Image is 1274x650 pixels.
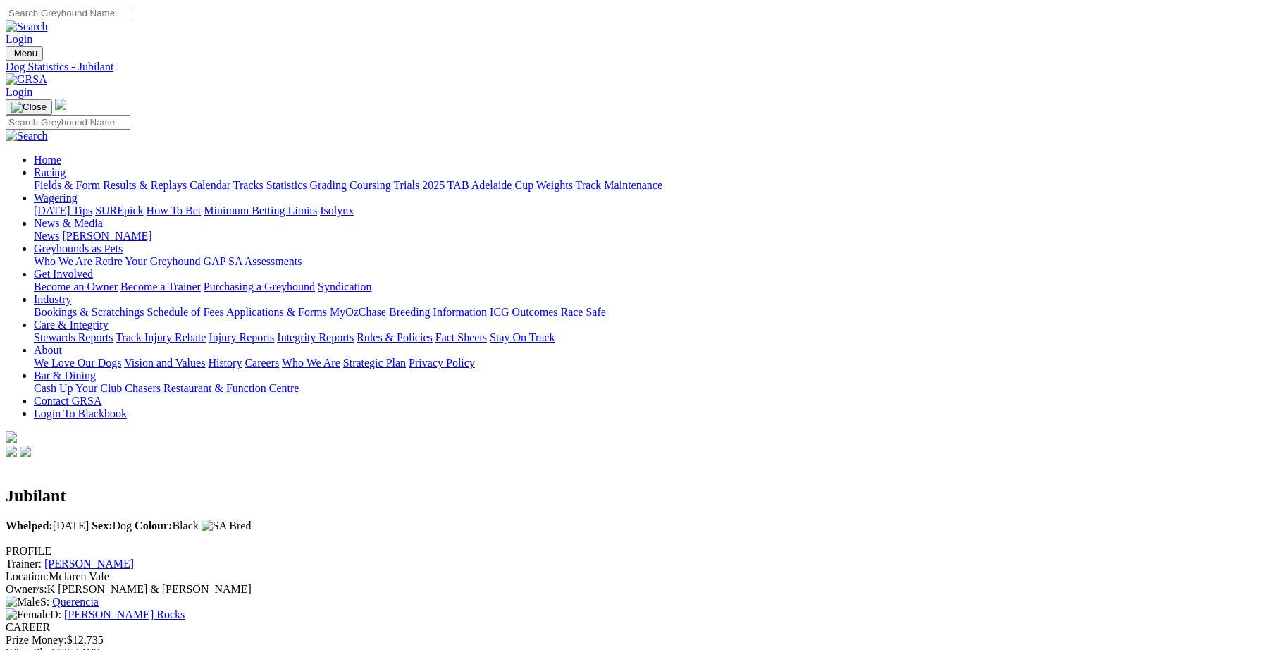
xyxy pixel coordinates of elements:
[435,331,487,343] a: Fact Sheets
[34,382,122,394] a: Cash Up Your Club
[6,431,17,443] img: logo-grsa-white.png
[34,293,71,305] a: Industry
[103,179,187,191] a: Results & Replays
[6,33,32,45] a: Login
[6,46,43,61] button: Toggle navigation
[422,179,533,191] a: 2025 TAB Adelaide Cup
[34,217,103,229] a: News & Media
[34,230,59,242] a: News
[6,570,49,582] span: Location:
[204,281,315,293] a: Purchasing a Greyhound
[92,520,112,532] b: Sex:
[350,179,391,191] a: Coursing
[330,306,386,318] a: MyOzChase
[6,73,47,86] img: GRSA
[34,344,62,356] a: About
[34,331,113,343] a: Stewards Reports
[6,583,1268,596] div: K [PERSON_NAME] & [PERSON_NAME]
[6,20,48,33] img: Search
[560,306,605,318] a: Race Safe
[34,331,1268,344] div: Care & Integrity
[34,243,123,255] a: Greyhounds as Pets
[62,230,151,242] a: [PERSON_NAME]
[6,558,42,570] span: Trainer:
[490,331,555,343] a: Stay On Track
[277,331,354,343] a: Integrity Reports
[64,608,185,620] a: [PERSON_NAME] Rocks
[92,520,132,532] span: Dog
[6,621,1268,634] div: CAREER
[6,6,130,20] input: Search
[6,99,52,115] button: Toggle navigation
[34,306,1268,319] div: Industry
[490,306,557,318] a: ICG Outcomes
[202,520,252,532] img: SA Bred
[204,255,302,267] a: GAP SA Assessments
[116,331,206,343] a: Track Injury Rebate
[389,306,487,318] a: Breeding Information
[320,204,354,216] a: Isolynx
[135,520,172,532] b: Colour:
[310,179,347,191] a: Grading
[34,407,127,419] a: Login To Blackbook
[245,357,279,369] a: Careers
[34,179,100,191] a: Fields & Form
[282,357,340,369] a: Who We Are
[34,166,66,178] a: Racing
[135,520,199,532] span: Black
[34,382,1268,395] div: Bar & Dining
[6,115,130,130] input: Search
[6,596,40,608] img: Male
[6,61,1268,73] a: Dog Statistics - Jubilant
[6,634,67,646] span: Prize Money:
[6,520,89,532] span: [DATE]
[6,486,1268,505] h2: Jubilant
[357,331,433,343] a: Rules & Policies
[6,545,1268,558] div: PROFILE
[34,357,1268,369] div: About
[34,319,109,331] a: Care & Integrity
[34,179,1268,192] div: Racing
[34,204,1268,217] div: Wagering
[95,255,201,267] a: Retire Your Greyhound
[6,583,47,595] span: Owner/s:
[44,558,134,570] a: [PERSON_NAME]
[34,255,92,267] a: Who We Are
[266,179,307,191] a: Statistics
[6,86,32,98] a: Login
[34,230,1268,243] div: News & Media
[34,268,93,280] a: Get Involved
[147,306,223,318] a: Schedule of Fees
[125,382,299,394] a: Chasers Restaurant & Function Centre
[6,608,61,620] span: D:
[34,281,1268,293] div: Get Involved
[190,179,230,191] a: Calendar
[34,154,61,166] a: Home
[576,179,662,191] a: Track Maintenance
[226,306,327,318] a: Applications & Forms
[34,281,118,293] a: Become an Owner
[124,357,205,369] a: Vision and Values
[536,179,573,191] a: Weights
[14,48,37,59] span: Menu
[120,281,201,293] a: Become a Trainer
[34,255,1268,268] div: Greyhounds as Pets
[318,281,371,293] a: Syndication
[55,99,66,110] img: logo-grsa-white.png
[393,179,419,191] a: Trials
[208,357,242,369] a: History
[34,192,78,204] a: Wagering
[6,596,49,608] span: S:
[6,608,50,621] img: Female
[6,446,17,457] img: facebook.svg
[209,331,274,343] a: Injury Reports
[34,369,96,381] a: Bar & Dining
[34,204,92,216] a: [DATE] Tips
[6,570,1268,583] div: Mclaren Vale
[34,306,144,318] a: Bookings & Scratchings
[147,204,202,216] a: How To Bet
[409,357,475,369] a: Privacy Policy
[95,204,143,216] a: SUREpick
[34,357,121,369] a: We Love Our Dogs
